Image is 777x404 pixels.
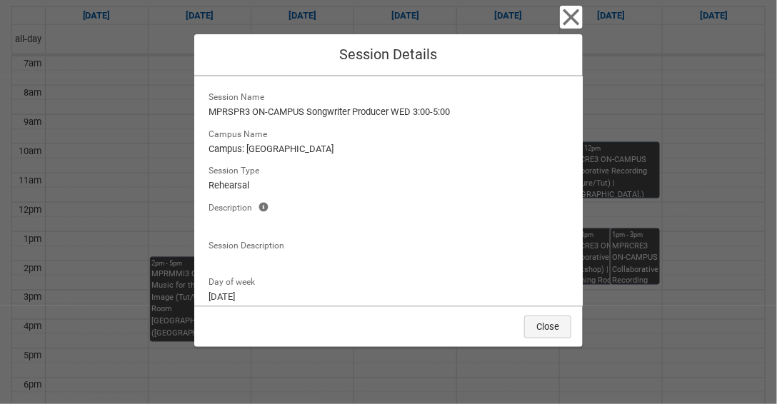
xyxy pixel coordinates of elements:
[209,178,568,193] lightning-formatted-text: Rehearsal
[209,290,568,304] lightning-formatted-text: [DATE]
[209,105,568,119] lightning-formatted-text: MPRSPR3 ON-CAMPUS Songwriter Producer WED 3:00-5:00
[209,198,258,214] span: Description
[209,142,568,156] lightning-formatted-text: Campus: [GEOGRAPHIC_DATA]
[209,273,261,288] span: Day of week
[524,315,571,338] button: Close
[209,88,270,103] span: Session Name
[209,125,273,141] span: Campus Name
[560,6,583,29] button: Close
[209,236,290,252] span: Session Description
[340,46,438,63] span: Session Details
[209,161,265,177] span: Session Type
